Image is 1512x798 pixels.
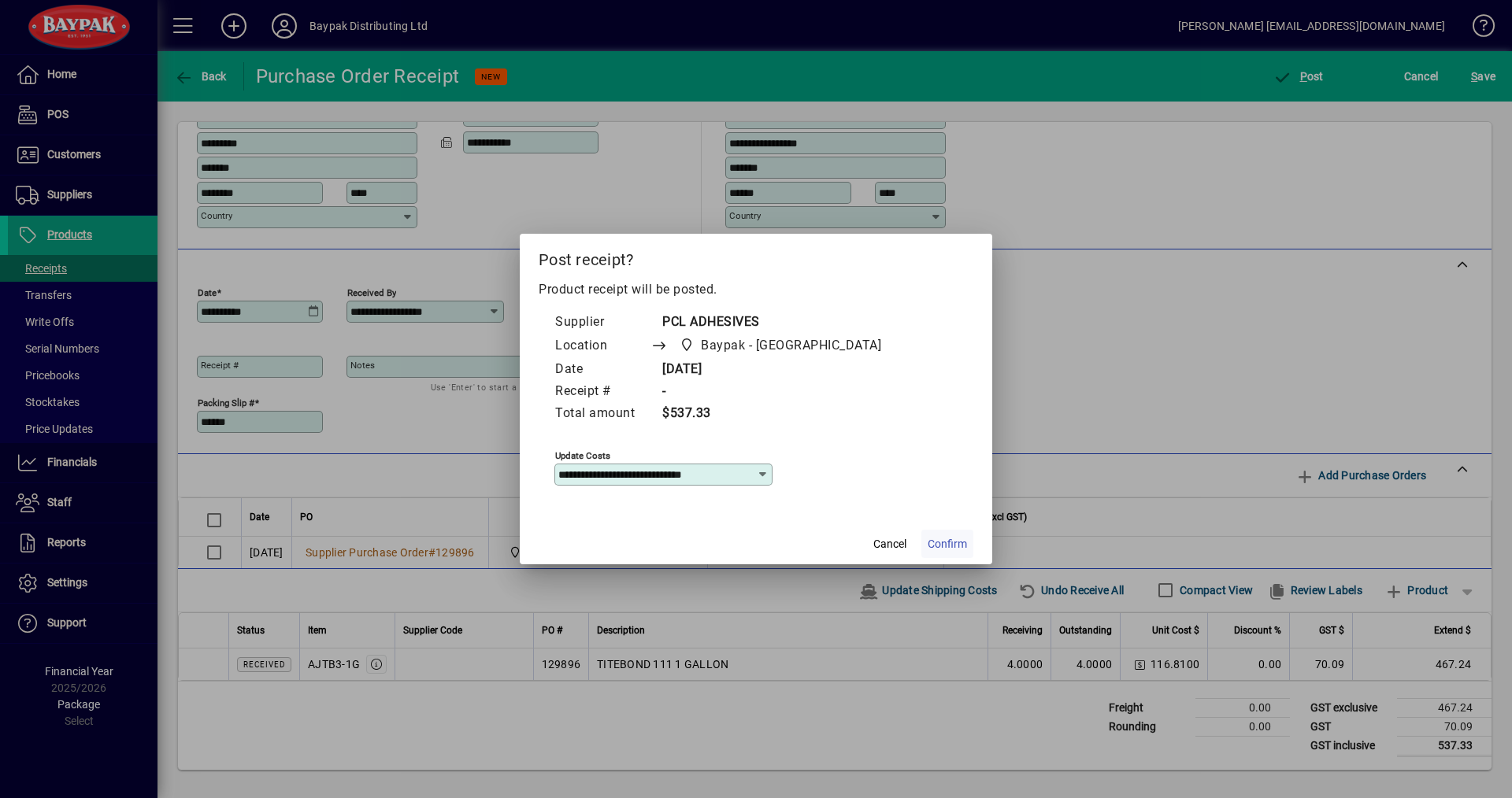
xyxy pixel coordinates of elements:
[555,450,610,461] mat-label: Update costs
[928,536,967,552] span: Confirm
[554,403,650,425] td: Total amount
[650,403,911,425] td: $537.33
[921,530,973,558] button: Confirm
[865,530,915,558] button: Cancel
[701,336,881,355] span: Baypak - [GEOGRAPHIC_DATA]
[650,381,911,403] td: -
[554,312,650,334] td: Supplier
[650,359,911,381] td: [DATE]
[539,280,973,299] p: Product receipt will be posted.
[520,234,992,279] h2: Post receipt?
[675,334,888,357] span: Baypak - Onekawa
[554,334,650,359] td: Location
[650,312,911,334] td: PCL ADHESIVES
[554,359,650,381] td: Date
[554,381,650,403] td: Receipt #
[873,536,906,552] span: Cancel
